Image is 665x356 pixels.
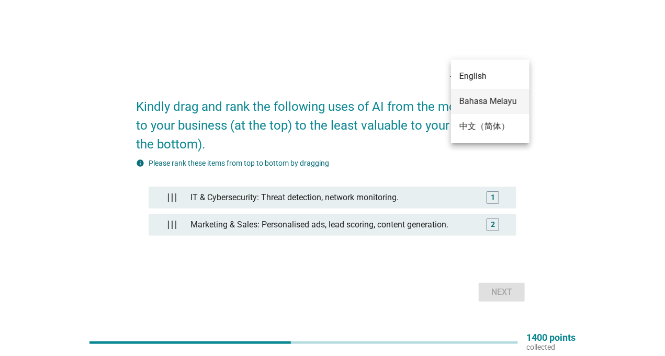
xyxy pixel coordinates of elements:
label: Please rank these items from top to bottom by dragging [149,159,329,167]
img: drag_handle.d409663.png [167,193,177,202]
img: drag_handle.d409663.png [167,220,177,229]
p: 1400 points [526,333,576,342]
h2: Kindly drag and rank the following uses of AI from the most valuable to your business (at the top... [136,87,529,154]
i: info [136,159,144,167]
div: Bahasa Melayu [459,95,521,108]
p: collected [526,342,576,352]
div: 2 [491,220,495,231]
div: Marketing & Sales: Personalised ads, lead scoring, content generation. [187,214,479,235]
div: English [459,70,521,83]
div: 1 [491,192,495,203]
div: IT & Cybersecurity: Threat detection, network monitoring. [187,187,479,208]
div: 中文（简体） [459,120,521,133]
